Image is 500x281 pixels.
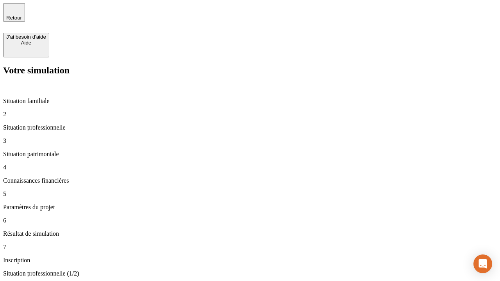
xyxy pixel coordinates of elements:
p: 2 [3,111,497,118]
div: J’ai besoin d'aide [6,34,46,40]
p: Résultat de simulation [3,230,497,237]
p: 4 [3,164,497,171]
p: Situation professionnelle (1/2) [3,270,497,277]
p: Paramètres du projet [3,204,497,211]
p: 5 [3,190,497,197]
p: Situation familiale [3,98,497,105]
button: J’ai besoin d'aideAide [3,33,49,57]
p: Connaissances financières [3,177,497,184]
p: 6 [3,217,497,224]
button: Retour [3,3,25,22]
p: Situation professionnelle [3,124,497,131]
p: Inscription [3,257,497,264]
div: Open Intercom Messenger [473,254,492,273]
p: 7 [3,244,497,251]
span: Retour [6,15,22,21]
p: 3 [3,137,497,144]
h2: Votre simulation [3,65,497,76]
div: Aide [6,40,46,46]
p: Situation patrimoniale [3,151,497,158]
